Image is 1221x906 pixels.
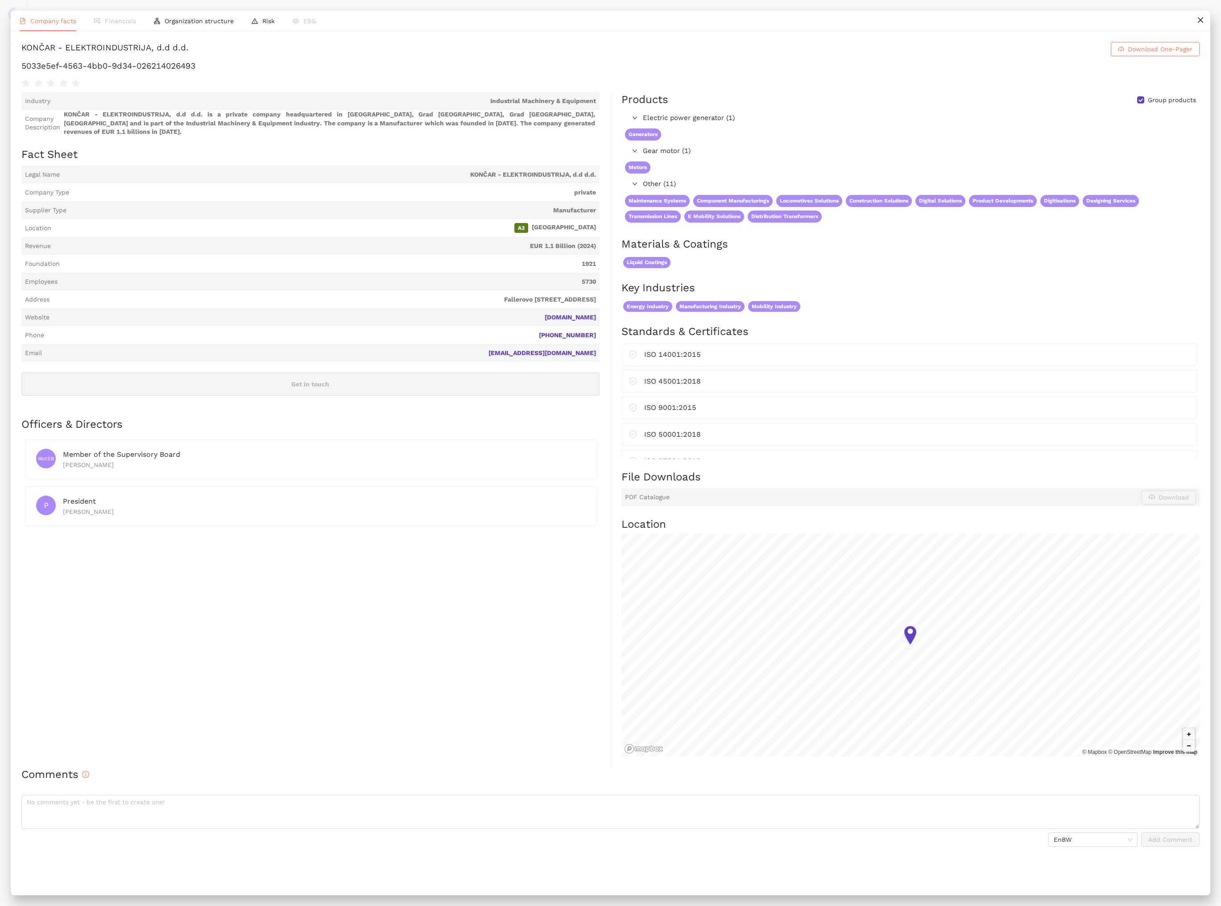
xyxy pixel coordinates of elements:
span: right [632,115,637,120]
span: right [632,148,637,153]
h1: 5033e5ef-4563-4bb0-9d34-026214026493 [21,60,1200,72]
span: Motors [625,161,650,174]
span: Mobility Industry [748,301,800,312]
span: Member of the Supervisory Board [63,450,180,459]
span: PDF Catalogue [625,493,670,502]
h2: Key Industries [621,281,1200,296]
h2: Officers & Directors [21,417,600,432]
span: eye [293,18,299,24]
span: Employees [25,277,58,286]
button: Zoom out [1183,740,1195,752]
span: Phone [25,331,44,340]
span: star [34,79,43,88]
h2: File Downloads [621,470,1200,485]
div: ISO 27001:2018 [644,455,1189,467]
span: private [73,188,596,197]
span: Energy Industry [623,301,672,312]
span: Website [25,313,50,322]
span: 1921 [63,260,596,269]
span: Maintenance Systems [625,195,690,207]
span: Product Developments [969,195,1037,207]
span: safety-certificate [629,376,637,385]
span: Company facts [30,17,76,25]
h2: Comments [21,767,1200,782]
span: Company Type [25,188,69,197]
a: Mapbox logo [624,744,663,754]
span: safety-certificate [629,402,637,412]
span: Construction Solutions [846,195,912,207]
span: Location [25,224,51,233]
div: Products [621,92,668,108]
span: President [63,497,96,505]
h2: Standards & Certificates [621,324,1200,339]
div: [PERSON_NAME] [63,507,586,517]
div: KONČAR - ELEKTROINDUSTRIJA, d.d d.d. [21,42,189,56]
span: safety-certificate [629,455,637,465]
div: [PERSON_NAME] [63,460,586,470]
div: ISO 14001:2015 [644,349,1189,360]
span: MotSB [38,452,54,465]
span: EUR 1.1 Billion (2024) [54,242,596,251]
span: fund-view [94,18,100,24]
span: Transmission Lines [625,211,681,223]
span: Organization structure [165,17,234,25]
button: close [1190,11,1210,31]
span: Supplier Type [25,206,66,215]
span: [GEOGRAPHIC_DATA] [55,223,596,233]
span: Download One-Pager [1128,44,1192,54]
span: Company Description [25,115,60,132]
div: Other (11) [621,177,1199,191]
span: star [71,79,80,88]
span: info-circle [82,771,89,778]
span: Group products [1144,96,1200,105]
span: Locomotives Solutions [776,195,842,207]
span: P [44,496,49,515]
span: Generators [625,128,661,141]
span: warning [252,18,258,24]
span: Gear motor (1) [643,146,1195,157]
span: Address [25,295,50,304]
span: Revenue [25,242,51,251]
span: Financials [105,17,136,25]
canvas: Map [621,534,1200,757]
span: cloud-download [1118,46,1124,53]
span: A3 [514,223,528,233]
span: Manufacturing Industry [676,301,745,312]
button: cloud-downloadDownload One-Pager [1111,42,1200,56]
span: Component Manufacturings [693,195,773,207]
span: safety-certificate [629,429,637,439]
span: ESG [303,17,316,25]
span: apartment [154,18,160,24]
span: E Mobility Solutions [684,211,744,223]
span: right [632,181,637,186]
span: Industry [25,97,50,106]
h2: Materials & Coatings [621,237,1200,252]
div: ISO 45001:2018 [644,376,1189,387]
span: Designing Services [1083,195,1139,207]
div: Electric power generator (1) [621,111,1199,125]
span: KONČAR - ELEKTROINDUSTRIJA, d.d d.d. is a private company headquartered in [GEOGRAPHIC_DATA], Gra... [64,110,596,137]
div: ISO 50001:2018 [644,429,1189,440]
span: Fallerovo [STREET_ADDRESS] [53,295,596,304]
span: star [46,79,55,88]
span: star [59,79,68,88]
div: Gear motor (1) [621,144,1199,158]
h2: Fact Sheet [21,147,600,162]
span: Manufacturer [70,206,596,215]
button: Add Comment [1141,832,1200,847]
span: safety-certificate [629,349,637,359]
div: ISO 9001:2015 [644,402,1189,413]
span: Foundation [25,260,60,269]
span: Industrial Machinery & Equipment [54,97,596,106]
h2: Location [621,517,1200,532]
span: Digitisations [1040,195,1079,207]
span: Digital Solutions [915,195,965,207]
span: Other (11) [643,179,1195,190]
span: Email [25,349,42,358]
span: Electric power generator (1) [643,113,1195,124]
span: star [21,79,30,88]
span: close [1197,17,1204,24]
span: 5730 [61,277,596,286]
span: EnBW [1054,833,1132,846]
span: Liquid Coatings [623,257,671,268]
